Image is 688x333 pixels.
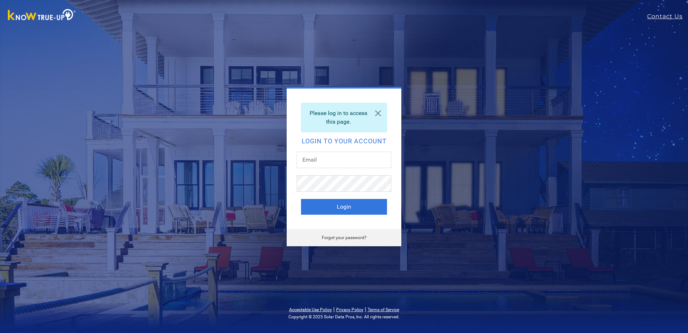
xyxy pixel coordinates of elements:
[301,103,387,132] div: Please log in to access this page.
[369,103,387,123] a: Close
[301,138,387,144] h2: Login to your account
[301,199,387,215] button: Login
[4,8,80,24] img: Know True-Up
[365,306,366,313] span: |
[322,235,367,240] a: Forgot your password?
[368,307,399,312] a: Terms of Service
[289,307,332,312] a: Acceptable Use Policy
[647,12,688,21] a: Contact Us
[336,307,363,312] a: Privacy Policy
[297,152,391,168] input: Email
[333,306,335,313] span: |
